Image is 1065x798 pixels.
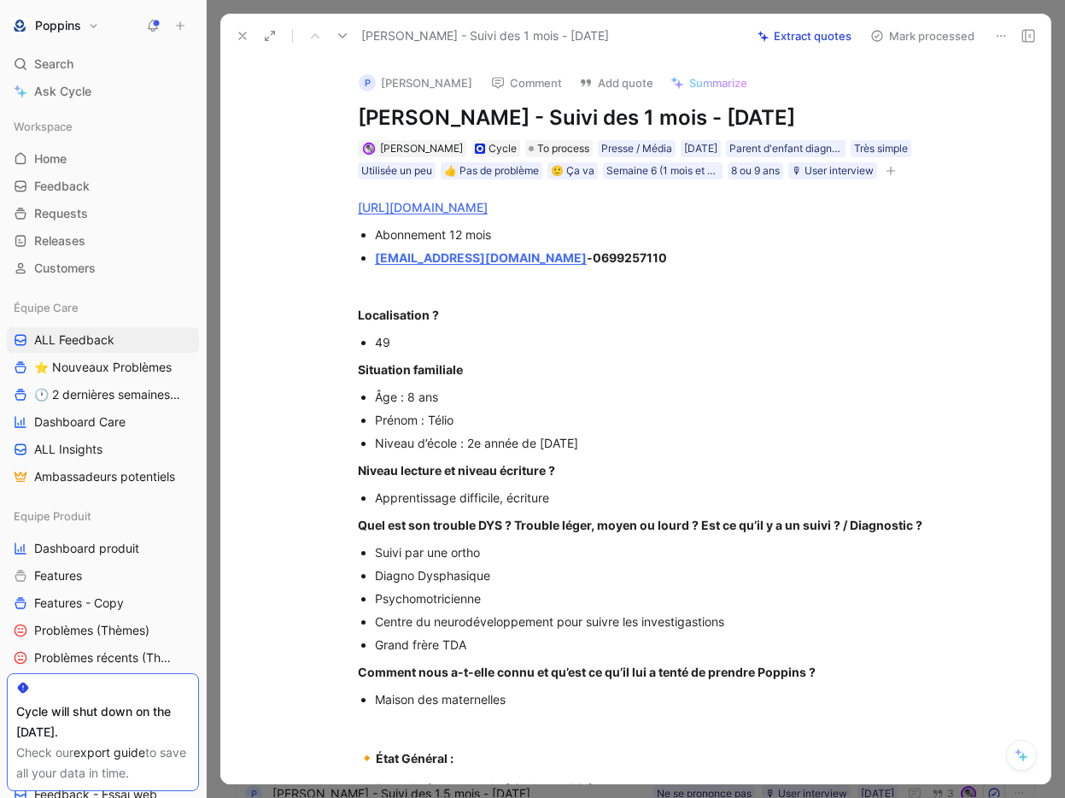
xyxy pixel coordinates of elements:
img: avatar [364,144,373,154]
div: Prénom : Télio [375,411,949,429]
span: Feedback [34,178,90,195]
div: 49 [375,333,949,351]
span: Dashboard produit [34,540,139,557]
a: ALL Feedback [7,327,199,353]
a: Features [7,563,199,589]
div: Abonnement 12 mois [375,226,949,244]
div: Grand frère TDA [375,636,949,654]
strong: Niveau lecture et niveau écriture ? [358,463,555,478]
div: Centre du neurodéveloppement pour suivre les investigastions [375,613,949,631]
div: Maison des maternelles [375,690,949,708]
a: Home [7,146,199,172]
div: 👍 Pas de problème [444,162,539,179]
div: Search [7,51,199,77]
div: Presse / Média [601,140,672,157]
span: [PERSON_NAME] [380,142,463,155]
span: Customers [34,260,96,277]
div: Âge : 8 ans [375,388,949,406]
span: 🔸 [358,749,376,766]
div: Cycle will shut down on the [DATE]. [16,701,190,742]
span: Releases [34,232,85,249]
h1: Poppins [35,18,81,33]
a: ⭐ Nouveaux Problèmes [7,355,199,380]
span: Requests [34,205,88,222]
span: Problèmes (Thèmes) [34,622,149,639]
strong: Localisation ? [358,308,439,322]
a: [URL][DOMAIN_NAME] [358,200,488,214]
div: Diagno Dysphasique [375,566,949,584]
button: Summarize [663,71,755,95]
span: Équipe Care [14,299,79,316]
strong: Quel est son trouble DYS ? Trouble léger, moyen ou lourd ? Est ce qu’il y a un suivi ? / Diagnost... [358,518,922,532]
a: 🕐 2 dernières semaines - Occurences [7,382,199,408]
span: ⭐ Nouveaux Problèmes [34,359,172,376]
div: Très simple [854,140,908,157]
div: Apprentissage difficile, écriture [375,489,949,507]
span: Features [34,567,82,584]
img: Poppins [11,17,28,34]
span: 0699257110 [593,250,667,265]
div: Cycle [489,140,517,157]
a: export guide [73,745,145,760]
span: Features - Copy [34,595,124,612]
a: ALL Insights [7,437,199,462]
div: Équipe CareALL Feedback⭐ Nouveaux Problèmes🕐 2 dernières semaines - OccurencesDashboard CareALL I... [7,295,199,490]
div: [DATE] [684,140,717,157]
a: Features - Copy [7,590,199,616]
span: Ask Cycle [34,81,91,102]
div: Psychomotricienne [375,590,949,607]
div: P [359,74,376,91]
span: Equipe Produit [14,508,91,525]
strong: Situation familiale [358,362,463,377]
div: Equipe Produit [7,503,199,529]
div: 🙂 Ça va [551,162,594,179]
span: Workspace [14,118,73,135]
a: Feedback [7,173,199,199]
div: Check our to save all your data in time. [16,742,190,783]
div: Workspace [7,114,199,139]
span: 🕐 2 dernières semaines - Occurences [34,386,180,403]
button: Add quote [571,71,661,95]
a: Requests [7,201,199,226]
div: Il est plutôt content de faire les activités [375,779,949,797]
div: To process [525,140,593,157]
a: Problèmes récents (Thèmes) [7,645,199,671]
span: [PERSON_NAME] - Suivi des 1 mois - [DATE] [361,26,609,46]
a: Ask Cycle [7,79,199,104]
span: Dashboard Care [34,414,126,431]
a: Ambassadeurs potentiels [7,464,199,490]
span: Ambassadeurs potentiels [34,468,175,485]
a: Releases [7,228,199,254]
a: Dashboard produit [7,536,199,561]
div: Suivi par une ortho [375,543,949,561]
strong: Comment nous a-t-elle connu et qu’est ce qu’il lui a tenté de prendre Poppins ? [358,665,816,679]
span: ALL Feedback [34,332,114,349]
button: P[PERSON_NAME] [351,70,480,96]
div: 8 ou 9 ans [731,162,780,179]
a: Customers [7,255,199,281]
strong: État Général : [376,751,454,766]
span: Problèmes récents (Thèmes) [34,649,177,666]
span: Search [34,54,73,74]
button: PoppinsPoppins [7,14,103,38]
h1: [PERSON_NAME] - Suivi des 1 mois - [DATE] [358,104,949,132]
div: Semaine 6 (1 mois et demi) [606,162,719,179]
div: Niveau d’école : 2e année de [DATE] [375,434,949,452]
button: Comment [483,71,570,95]
span: ALL Insights [34,441,102,458]
a: Problèmes (Thèmes) [7,618,199,643]
span: Home [34,150,67,167]
a: Dashboard Care [7,409,199,435]
div: Parent d'enfant diagnostiqué [729,140,842,157]
div: Équipe Care [7,295,199,320]
span: To process [537,140,589,157]
a: [EMAIL_ADDRESS][DOMAIN_NAME] [375,250,587,265]
div: Utilisée un peu [361,162,432,179]
button: Extract quotes [750,24,859,48]
strong: - [587,250,667,265]
button: Mark processed [863,24,982,48]
span: Summarize [689,75,747,91]
div: 🎙 User interview [792,162,874,179]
